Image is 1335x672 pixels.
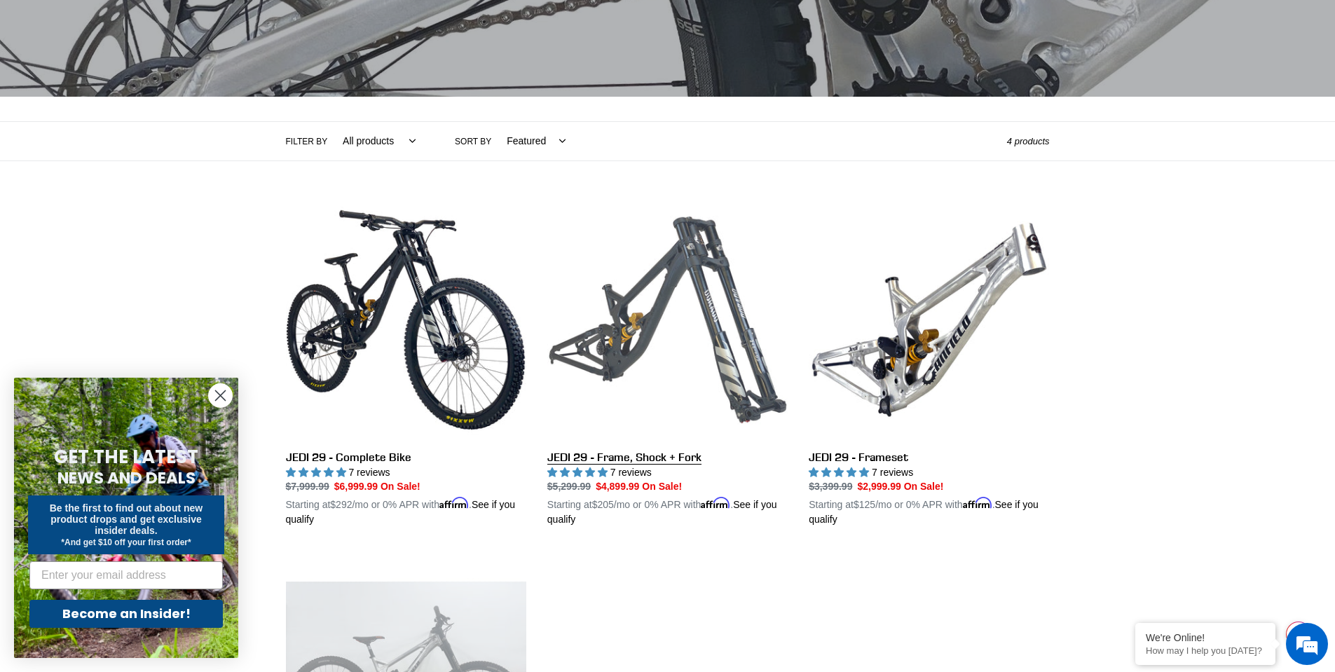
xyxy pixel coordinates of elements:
[54,444,198,469] span: GET THE LATEST
[29,561,223,589] input: Enter your email address
[230,7,263,41] div: Minimize live chat window
[1007,136,1050,146] span: 4 products
[7,383,267,432] textarea: Type your message and hit 'Enter'
[455,135,491,148] label: Sort by
[1146,645,1265,656] p: How may I help you today?
[286,135,328,148] label: Filter by
[29,600,223,628] button: Become an Insider!
[50,502,203,536] span: Be the first to find out about new product drops and get exclusive insider deals.
[208,383,233,408] button: Close dialog
[94,78,256,97] div: Chat with us now
[15,77,36,98] div: Navigation go back
[61,537,191,547] span: *And get $10 off your first order*
[1146,632,1265,643] div: We're Online!
[45,70,80,105] img: d_696896380_company_1647369064580_696896380
[57,467,196,489] span: NEWS AND DEALS
[81,177,193,318] span: We're online!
